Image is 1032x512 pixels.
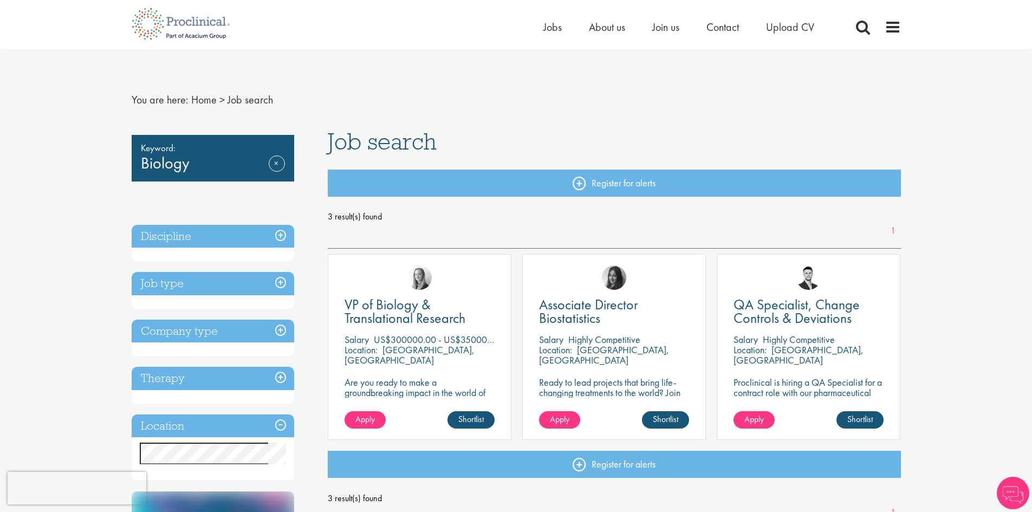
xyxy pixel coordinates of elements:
[345,344,475,366] p: [GEOGRAPHIC_DATA], [GEOGRAPHIC_DATA]
[652,20,679,34] a: Join us
[568,333,640,346] p: Highly Competitive
[374,333,547,346] p: US$300000.00 - US$350000.00 per annum
[706,20,739,34] a: Contact
[345,344,378,356] span: Location:
[539,411,580,429] a: Apply
[132,367,294,390] h3: Therapy
[447,411,495,429] a: Shortlist
[269,155,285,187] a: Remove
[345,411,386,429] a: Apply
[191,93,217,107] a: breadcrumb link
[132,135,294,182] div: Biology
[219,93,225,107] span: >
[345,298,495,325] a: VP of Biology & Translational Research
[734,411,775,429] a: Apply
[407,265,432,290] img: Sofia Amark
[836,411,884,429] a: Shortlist
[539,377,689,429] p: Ready to lead projects that bring life-changing treatments to the world? Join our client at the f...
[132,93,189,107] span: You are here:
[132,272,294,295] h3: Job type
[328,490,901,507] span: 3 result(s) found
[328,209,901,225] span: 3 result(s) found
[796,265,821,290] img: Joshua Godden
[539,295,638,327] span: Associate Director Biostatistics
[997,477,1029,509] img: Chatbot
[734,333,758,346] span: Salary
[328,170,901,197] a: Register for alerts
[8,472,146,504] iframe: reCAPTCHA
[734,344,767,356] span: Location:
[734,298,884,325] a: QA Specialist, Change Controls & Deviations
[539,344,572,356] span: Location:
[744,413,764,425] span: Apply
[543,20,562,34] a: Jobs
[141,140,285,155] span: Keyword:
[766,20,814,34] a: Upload CV
[539,344,669,366] p: [GEOGRAPHIC_DATA], [GEOGRAPHIC_DATA]
[328,127,437,156] span: Job search
[228,93,273,107] span: Job search
[642,411,689,429] a: Shortlist
[345,333,369,346] span: Salary
[539,333,563,346] span: Salary
[355,413,375,425] span: Apply
[734,295,860,327] span: QA Specialist, Change Controls & Deviations
[132,225,294,248] h3: Discipline
[345,377,495,429] p: Are you ready to make a groundbreaking impact in the world of biotechnology? Join a growing compa...
[550,413,569,425] span: Apply
[589,20,625,34] a: About us
[328,451,901,478] a: Register for alerts
[885,225,901,237] a: 1
[602,265,626,290] img: Heidi Hennigan
[734,344,864,366] p: [GEOGRAPHIC_DATA], [GEOGRAPHIC_DATA]
[734,377,884,408] p: Proclinical is hiring a QA Specialist for a contract role with our pharmaceutical client based in...
[539,298,689,325] a: Associate Director Biostatistics
[132,414,294,438] h3: Location
[345,295,465,327] span: VP of Biology & Translational Research
[763,333,835,346] p: Highly Competitive
[132,320,294,343] h3: Company type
